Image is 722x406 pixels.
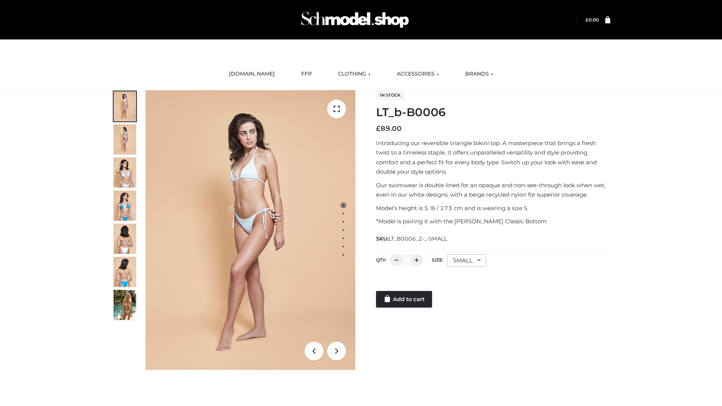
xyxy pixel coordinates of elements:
[376,217,610,226] p: *Model is pairing it with the [PERSON_NAME] Classic Bottom
[376,138,610,177] p: Introducing our reversible triangle bikini top. A masterpiece that brings a fresh twist to a time...
[460,66,499,82] a: BRANDS
[376,257,387,263] label: QTY:
[223,66,281,82] a: [DOMAIN_NAME]
[388,235,447,242] span: LT_B0006_2-_-SMALL
[585,17,589,23] span: £
[376,291,432,308] a: Add to cart
[114,158,136,188] img: ArielClassicBikiniTop_CloudNine_AzureSky_OW114ECO_3-scaled.jpg
[585,17,599,23] a: £0.00
[432,257,443,263] label: Size:
[447,254,486,267] div: SMALL
[376,91,404,100] span: In stock
[114,290,136,320] img: Arieltop_CloudNine_AzureSky2.jpg
[376,203,610,213] p: Model’s height is 5 ‘8 / 173 cm and is wearing a size S.
[146,90,355,370] img: ArielClassicBikiniTop_CloudNine_AzureSky_OW114ECO_1
[376,124,402,133] bdi: 89.00
[296,66,317,82] a: FFP
[332,66,376,82] a: CLOTHING
[376,124,381,133] span: £
[114,191,136,221] img: ArielClassicBikiniTop_CloudNine_AzureSky_OW114ECO_4-scaled.jpg
[299,5,411,35] img: Schmodel Admin 964
[114,124,136,155] img: ArielClassicBikiniTop_CloudNine_AzureSky_OW114ECO_2-scaled.jpg
[376,106,610,119] h1: LT_b-B0006
[114,257,136,287] img: ArielClassicBikiniTop_CloudNine_AzureSky_OW114ECO_8-scaled.jpg
[114,224,136,254] img: ArielClassicBikiniTop_CloudNine_AzureSky_OW114ECO_7-scaled.jpg
[391,66,444,82] a: ACCESSORIES
[376,180,610,200] p: Our swimwear is double lined for an opaque and non-see-through look when wet, even in our white d...
[376,234,448,243] span: SKU:
[585,17,599,23] bdi: 0.00
[114,91,136,121] img: ArielClassicBikiniTop_CloudNine_AzureSky_OW114ECO_1-scaled.jpg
